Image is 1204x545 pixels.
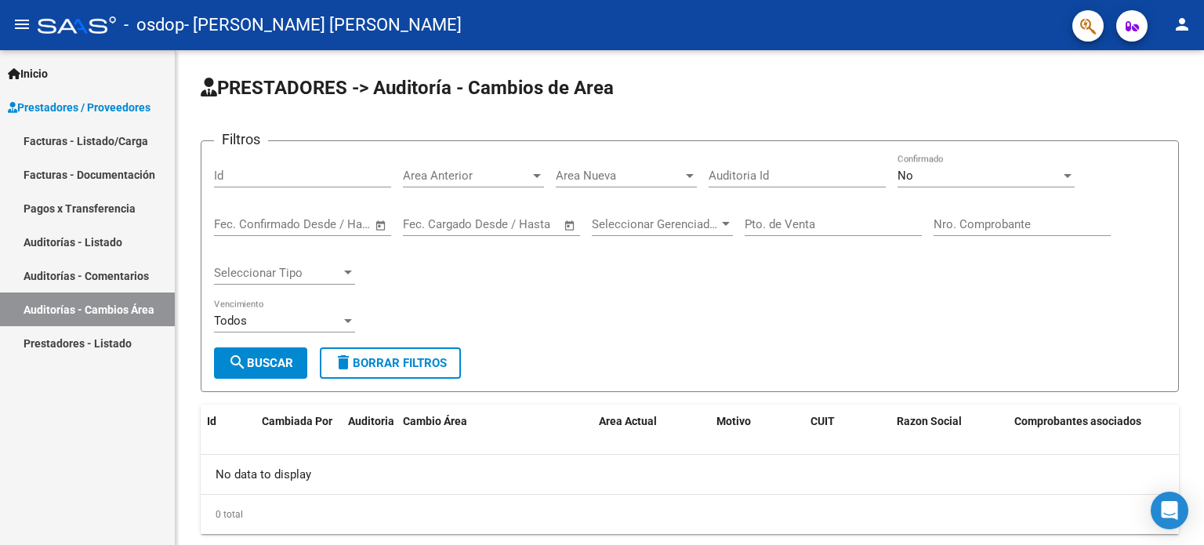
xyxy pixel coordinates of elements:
span: Id [207,415,216,427]
datatable-header-cell: Cambio Área [397,405,593,474]
datatable-header-cell: Comprobantes asociados [1008,405,1204,474]
span: Area Nueva [556,169,683,183]
span: Seleccionar Gerenciador [592,217,719,231]
button: Open calendar [372,216,390,234]
datatable-header-cell: Id [201,405,256,474]
mat-icon: menu [13,15,31,34]
span: CUIT [811,415,835,427]
span: No [898,169,913,183]
button: Buscar [214,347,307,379]
button: Borrar Filtros [320,347,461,379]
span: Area Actual [599,415,657,427]
mat-icon: delete [334,353,353,372]
span: Prestadores / Proveedores [8,99,150,116]
datatable-header-cell: CUIT [804,405,890,474]
div: Open Intercom Messenger [1151,492,1188,529]
span: Comprobantes asociados [1014,415,1141,427]
span: Cambio Área [403,415,467,427]
span: PRESTADORES -> Auditoría - Cambios de Area [201,77,614,99]
span: - [PERSON_NAME] [PERSON_NAME] [184,8,462,42]
h3: Filtros [214,129,268,151]
span: Inicio [8,65,48,82]
mat-icon: person [1173,15,1191,34]
datatable-header-cell: Cambiada Por [256,405,342,474]
input: Fecha inicio [214,217,277,231]
span: Borrar Filtros [334,356,447,370]
datatable-header-cell: Razon Social [890,405,1008,474]
datatable-header-cell: Motivo [710,405,804,474]
datatable-header-cell: Area Actual [593,405,710,474]
mat-icon: search [228,353,247,372]
span: Auditoria [348,415,394,427]
span: Razon Social [897,415,962,427]
input: Fecha inicio [403,217,466,231]
span: Cambiada Por [262,415,332,427]
input: Fecha fin [481,217,557,231]
span: Area Anterior [403,169,530,183]
span: Seleccionar Tipo [214,266,341,280]
span: Buscar [228,356,293,370]
span: - osdop [124,8,184,42]
button: Open calendar [561,216,579,234]
div: 0 total [201,495,1179,534]
input: Fecha fin [292,217,368,231]
span: Motivo [716,415,751,427]
datatable-header-cell: Auditoria [342,405,397,474]
span: Todos [214,314,247,328]
div: No data to display [201,455,1179,494]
